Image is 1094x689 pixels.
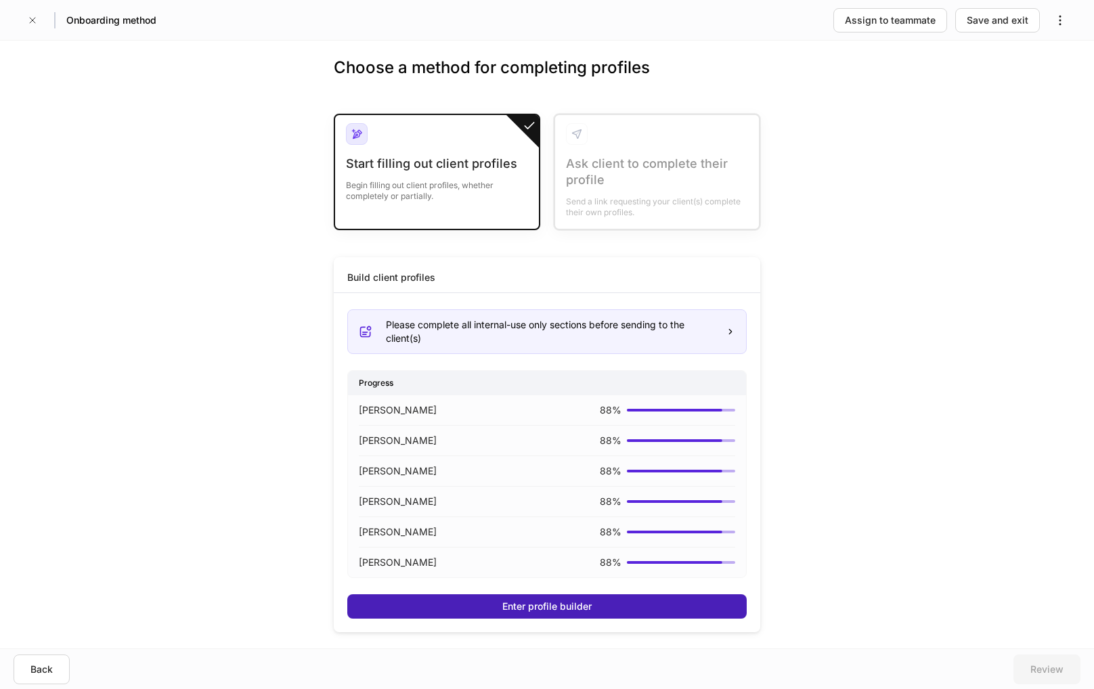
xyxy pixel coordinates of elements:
[1030,663,1064,676] div: Review
[600,403,621,417] p: 88 %
[359,464,437,478] p: [PERSON_NAME]
[833,8,947,32] button: Assign to teammate
[600,495,621,508] p: 88 %
[600,464,621,478] p: 88 %
[347,271,435,284] div: Build client profiles
[600,556,621,569] p: 88 %
[845,14,936,27] div: Assign to teammate
[359,525,437,539] p: [PERSON_NAME]
[346,172,528,202] div: Begin filling out client profiles, whether completely or partially.
[359,556,437,569] p: [PERSON_NAME]
[955,8,1040,32] button: Save and exit
[359,495,437,508] p: [PERSON_NAME]
[600,434,621,447] p: 88 %
[14,654,70,684] button: Back
[30,663,53,676] div: Back
[386,318,715,345] div: Please complete all internal-use only sections before sending to the client(s)
[600,525,621,539] p: 88 %
[502,600,592,613] div: Enter profile builder
[66,14,156,27] h5: Onboarding method
[346,156,528,172] div: Start filling out client profiles
[348,371,746,395] div: Progress
[359,403,437,417] p: [PERSON_NAME]
[347,594,747,619] button: Enter profile builder
[1013,654,1080,684] button: Review
[334,57,760,100] h3: Choose a method for completing profiles
[359,434,437,447] p: [PERSON_NAME]
[967,14,1028,27] div: Save and exit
